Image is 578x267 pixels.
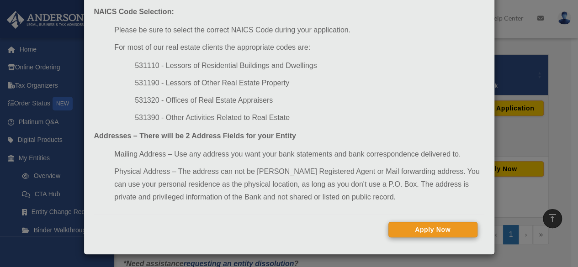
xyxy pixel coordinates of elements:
[135,77,484,89] li: 531190 - Lessors of Other Real Estate Property
[94,132,296,140] strong: Addresses – There will be 2 Address Fields for your Entity
[135,111,484,124] li: 531390 - Other Activities Related to Real Estate
[388,222,477,237] button: Apply Now
[135,59,484,72] li: 531110 - Lessors of Residential Buildings and Dwellings
[114,41,484,54] li: For most of our real estate clients the appropriate codes are:
[114,24,484,37] li: Please be sure to select the correct NAICS Code during your application.
[114,165,484,204] li: Physical Address – The address can not be [PERSON_NAME] Registered Agent or Mail forwarding addre...
[114,148,484,161] li: Mailing Address – Use any address you want your bank statements and bank correspondence delivered...
[94,8,174,16] strong: NAICS Code Selection:
[135,94,484,107] li: 531320 - Offices of Real Estate Appraisers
